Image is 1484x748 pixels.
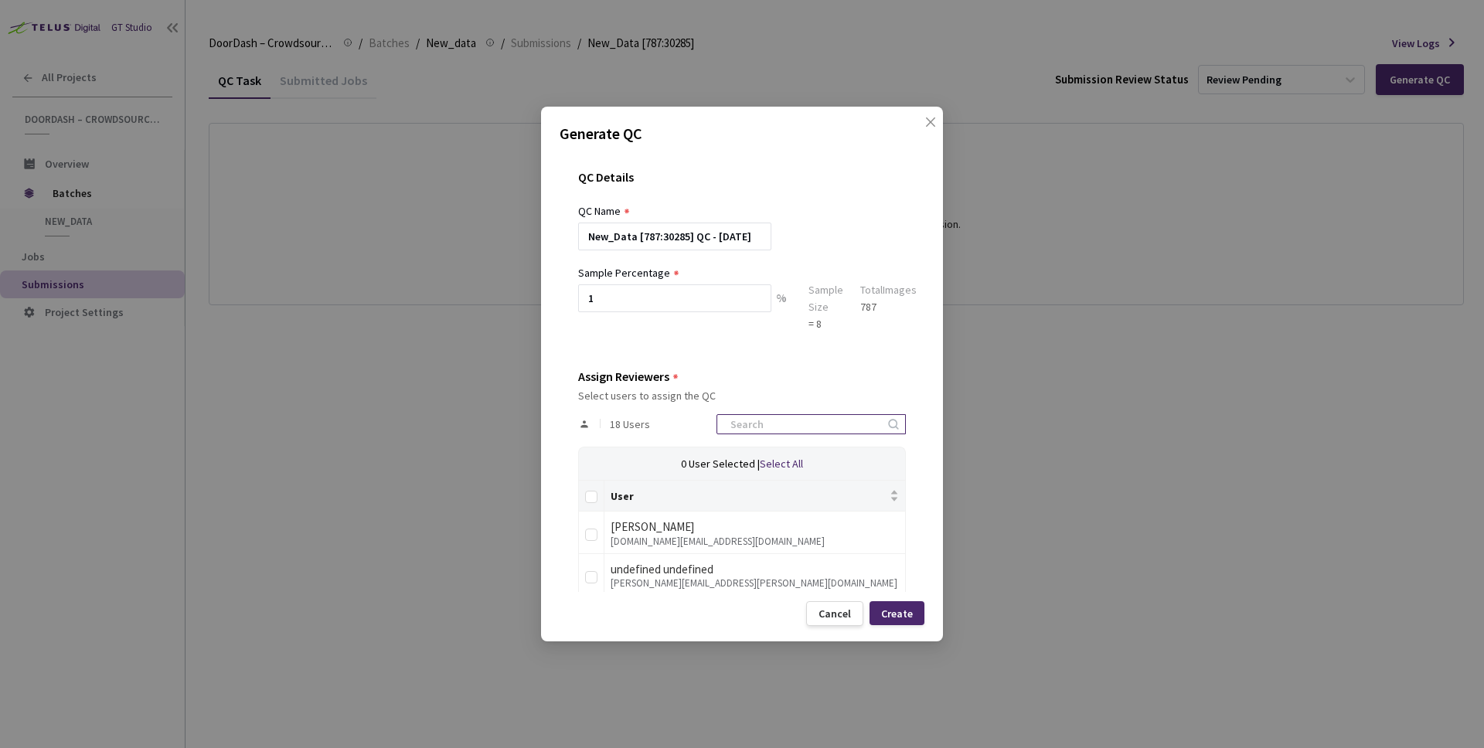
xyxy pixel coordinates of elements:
[681,457,760,471] span: 0 User Selected |
[578,170,906,202] div: QC Details
[611,490,887,502] span: User
[721,415,886,433] input: Search
[611,560,899,579] div: undefined undefined
[578,389,906,402] div: Select users to assign the QC
[611,578,899,589] div: [PERSON_NAME][EMAIL_ADDRESS][PERSON_NAME][DOMAIN_NAME]
[860,281,917,298] div: Total Images
[808,281,843,315] div: Sample Size
[610,418,650,430] span: 18 Users
[578,284,771,312] input: e.g. 10
[771,284,791,332] div: %
[578,202,621,219] div: QC Name
[808,315,843,332] div: = 8
[881,607,913,620] div: Create
[604,481,906,512] th: User
[611,518,899,536] div: [PERSON_NAME]
[611,536,899,547] div: [DOMAIN_NAME][EMAIL_ADDRESS][DOMAIN_NAME]
[578,264,670,281] div: Sample Percentage
[860,298,917,315] div: 787
[560,122,924,145] p: Generate QC
[760,457,803,471] span: Select All
[924,116,937,159] span: close
[819,607,851,620] div: Cancel
[578,369,669,383] div: Assign Reviewers
[909,116,934,141] button: Close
